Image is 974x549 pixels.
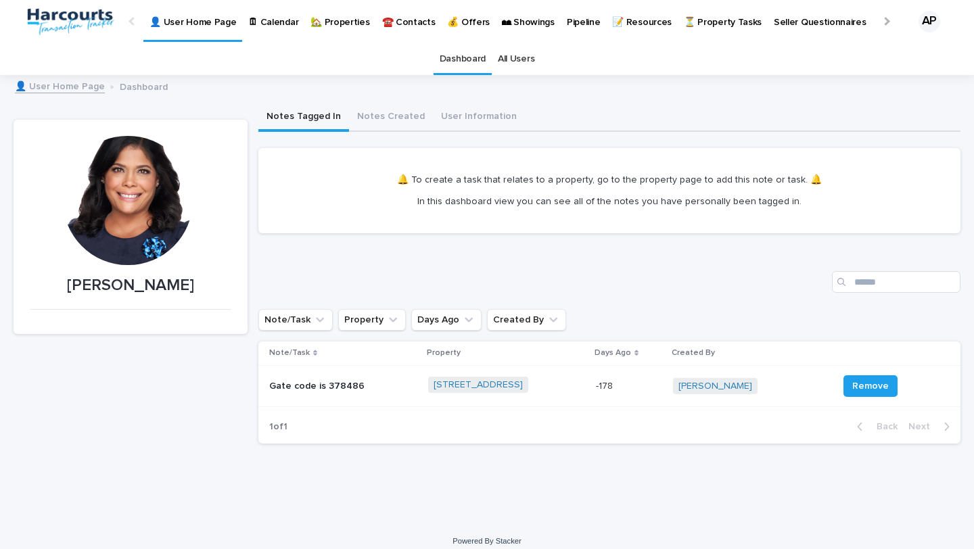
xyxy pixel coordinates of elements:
a: [STREET_ADDRESS] [434,379,523,391]
a: Dashboard [440,43,486,75]
a: All Users [498,43,534,75]
button: Notes Created [349,103,433,132]
button: User Information [433,103,525,132]
button: Days Ago [411,309,482,331]
p: -178 [596,378,616,392]
p: Property [427,345,461,360]
span: Back [868,422,898,431]
button: Note/Task [258,309,333,331]
button: Back [846,421,903,433]
input: Search [832,271,960,293]
tr: Gate code is 378486[STREET_ADDRESS] -178-178 [PERSON_NAME] Remove [258,365,960,407]
span: Remove [852,379,889,393]
button: Notes Tagged In [258,103,349,132]
a: Powered By Stacker [453,537,521,545]
img: aRr5UT5PQeWb03tlxx4P [27,8,115,35]
p: Note/Task [269,345,310,360]
p: 🔔 To create a task that relates to a property, go to the property page to add this note or task. 🔔 [397,174,822,186]
span: Next [908,422,938,431]
button: Created By [487,309,566,331]
a: 👤 User Home Page [15,78,105,93]
p: 1 of 1 [258,410,298,444]
p: Gate code is 378486 [269,381,417,392]
button: Remove [843,375,898,397]
div: AP [919,11,940,32]
a: [PERSON_NAME] [678,381,752,392]
p: In this dashboard view you can see all of the notes you have personally been tagged in. [397,195,822,208]
p: Dashboard [120,78,168,93]
button: Next [903,421,960,433]
p: Created By [672,345,715,360]
p: [PERSON_NAME] [30,276,231,295]
p: Days Ago [595,345,631,360]
button: Property [338,309,406,331]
